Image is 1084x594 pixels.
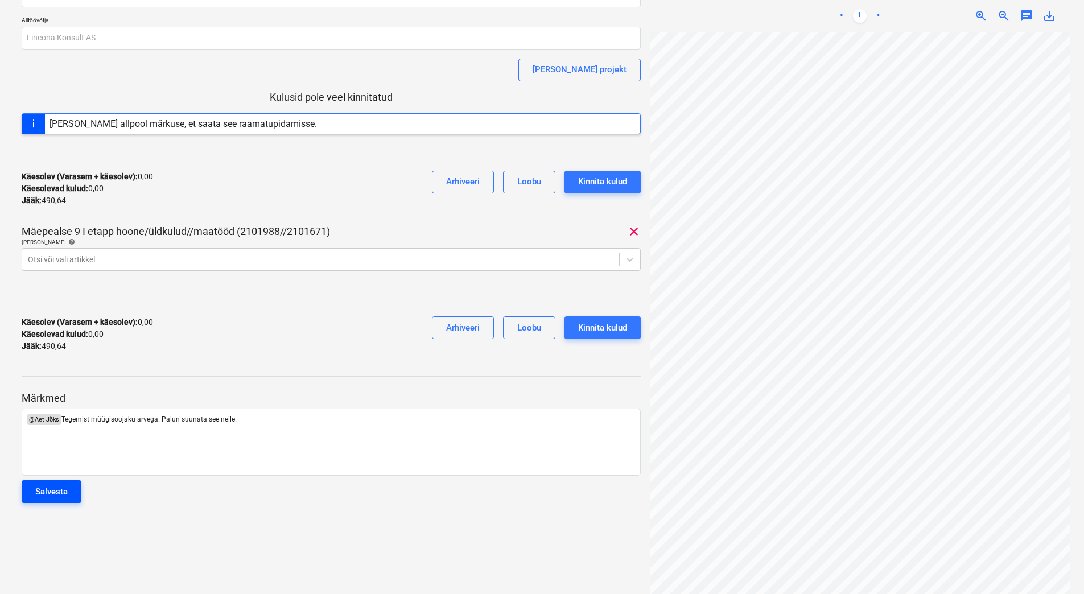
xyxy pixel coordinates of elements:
p: Mäepealse 9 I etapp hoone/üldkulud//maatööd (2101988//2101671) [22,225,330,238]
p: 0,00 [22,171,153,183]
strong: Käesolevad kulud : [22,184,88,193]
div: Kinnita kulud [578,174,627,189]
span: save_alt [1042,9,1056,23]
div: Arhiveeri [446,320,480,335]
strong: Käesolev (Varasem + käesolev) : [22,317,138,327]
iframe: Chat Widget [1027,539,1084,594]
span: Tegemist müügisoojaku arvega. Palun suunata see neile. [61,415,237,423]
span: chat [1020,9,1033,23]
p: 0,00 [22,328,104,340]
button: Kinnita kulud [564,316,641,339]
button: Loobu [503,316,555,339]
p: Alltöövõtja [22,16,641,26]
p: Kulusid pole veel kinnitatud [22,90,641,104]
a: Next page [871,9,885,23]
div: Loobu [517,174,541,189]
span: help [66,238,75,245]
div: Loobu [517,320,541,335]
div: Arhiveeri [446,174,480,189]
strong: Käesolev (Varasem + käesolev) : [22,172,138,181]
div: [PERSON_NAME] projekt [533,62,627,77]
button: Kinnita kulud [564,171,641,193]
strong: Jääk : [22,341,42,350]
p: 0,00 [22,316,153,328]
input: Alltöövõtja [22,27,641,49]
a: Previous page [835,9,848,23]
div: Kinnita kulud [578,320,627,335]
span: zoom_in [974,9,988,23]
button: Loobu [503,171,555,193]
div: Salvesta [35,484,68,499]
button: [PERSON_NAME] projekt [518,59,641,81]
span: @ Aet Jõks [27,414,61,425]
p: 490,64 [22,340,66,352]
p: 0,00 [22,183,104,195]
button: Salvesta [22,480,81,503]
p: 490,64 [22,195,66,207]
div: [PERSON_NAME] [22,238,641,246]
a: Page 1 is your current page [853,9,867,23]
strong: Jääk : [22,196,42,205]
div: [PERSON_NAME] allpool märkuse, et saata see raamatupidamisse. [50,118,317,129]
strong: Käesolevad kulud : [22,329,88,339]
button: Arhiveeri [432,171,494,193]
p: Märkmed [22,391,641,405]
button: Arhiveeri [432,316,494,339]
span: clear [627,225,641,238]
span: zoom_out [997,9,1011,23]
